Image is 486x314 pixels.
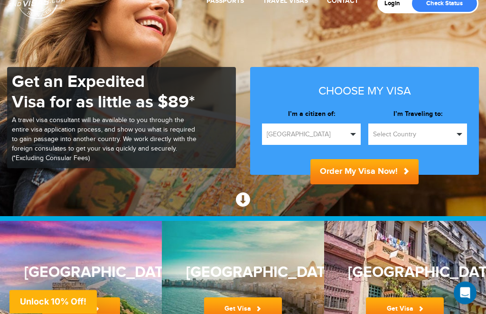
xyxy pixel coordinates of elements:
[262,86,467,98] h3: Choose my visa
[12,116,198,164] p: A travel visa consultant will be available to you through the entire visa application process, an...
[373,130,454,140] span: Select Country
[262,124,361,145] button: [GEOGRAPHIC_DATA]
[20,296,86,306] span: Unlock 10% Off!
[9,290,97,314] div: Unlock 10% Off!
[24,265,138,281] h3: [GEOGRAPHIC_DATA]
[368,110,467,119] label: I’m Traveling to:
[12,72,198,113] h1: Get an Expedited Visa for as little as $89*
[368,124,467,145] button: Select Country
[348,265,462,281] h3: [GEOGRAPHIC_DATA]
[262,110,361,119] label: I’m a citizen of:
[310,160,419,185] button: Order My Visa Now!
[267,130,347,140] span: [GEOGRAPHIC_DATA]
[186,265,300,281] h3: [GEOGRAPHIC_DATA]
[454,282,477,304] div: Open Intercom Messenger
